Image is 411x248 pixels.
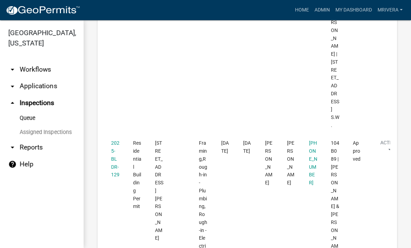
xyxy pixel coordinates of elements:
a: 2025-BLDR-129 [111,140,119,177]
div: [DATE] [243,139,252,155]
a: Home [292,3,312,17]
i: arrow_drop_down [8,82,17,90]
a: Admin [312,3,333,17]
i: arrow_drop_up [8,99,17,107]
span: Michele Rivera [265,140,272,185]
a: mrivera [375,3,405,17]
a: [PHONE_NUMBER] [309,140,317,185]
i: help [8,160,17,168]
button: Action [375,139,403,157]
span: 09/22/2025 [221,140,229,154]
span: 119 COLLIS MARINA RD [155,140,163,241]
span: Residential Building Permit [133,140,141,209]
i: arrow_drop_down [8,65,17,74]
span: Isaac Ringer [287,140,294,185]
span: 706-816-1072 [309,140,317,185]
span: Approved [353,140,360,162]
i: arrow_drop_down [8,143,17,152]
a: My Dashboard [333,3,375,17]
